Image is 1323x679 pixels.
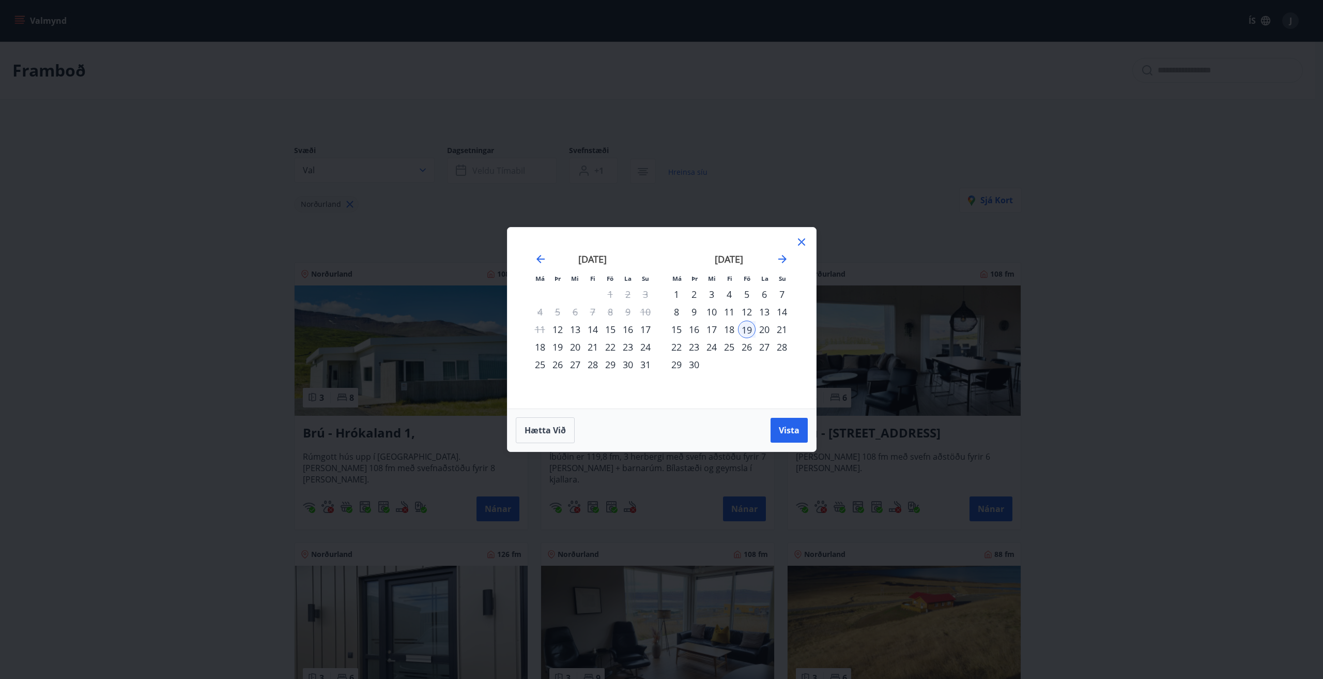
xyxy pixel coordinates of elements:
div: 16 [619,321,637,338]
div: 15 [602,321,619,338]
small: Þr [555,275,561,282]
div: 10 [703,303,720,321]
td: Choose fimmtudagur, 14. ágúst 2025 as your check-out date. It’s available. [584,321,602,338]
div: 20 [756,321,773,338]
div: 4 [720,285,738,303]
td: Choose þriðjudagur, 12. ágúst 2025 as your check-out date. It’s available. [549,321,566,338]
td: Choose fimmtudagur, 18. september 2025 as your check-out date. It’s available. [720,321,738,338]
td: Choose föstudagur, 15. ágúst 2025 as your check-out date. It’s available. [602,321,619,338]
td: Choose þriðjudagur, 30. september 2025 as your check-out date. It’s available. [685,356,703,373]
div: 12 [549,321,566,338]
div: 13 [566,321,584,338]
td: Not available. mánudagur, 11. ágúst 2025 [531,321,549,338]
small: Su [779,275,786,282]
div: 20 [566,338,584,356]
td: Choose sunnudagur, 31. ágúst 2025 as your check-out date. It’s available. [637,356,654,373]
div: 3 [703,285,720,303]
td: Choose mánudagur, 22. september 2025 as your check-out date. It’s available. [668,338,685,356]
div: 19 [549,338,566,356]
small: Þr [691,275,698,282]
div: 22 [602,338,619,356]
td: Choose þriðjudagur, 16. september 2025 as your check-out date. It’s available. [685,321,703,338]
button: Hætta við [516,417,575,443]
div: 14 [584,321,602,338]
td: Choose miðvikudagur, 24. september 2025 as your check-out date. It’s available. [703,338,720,356]
td: Choose fimmtudagur, 21. ágúst 2025 as your check-out date. It’s available. [584,338,602,356]
td: Choose mánudagur, 8. september 2025 as your check-out date. It’s available. [668,303,685,321]
td: Choose sunnudagur, 28. september 2025 as your check-out date. It’s available. [773,338,791,356]
div: 15 [668,321,685,338]
td: Choose þriðjudagur, 2. september 2025 as your check-out date. It’s available. [685,285,703,303]
small: Fi [727,275,732,282]
div: 21 [773,321,791,338]
div: 27 [566,356,584,373]
div: 5 [738,285,756,303]
div: 1 [668,285,685,303]
td: Choose mánudagur, 25. ágúst 2025 as your check-out date. It’s available. [531,356,549,373]
strong: [DATE] [578,253,607,265]
div: 31 [637,356,654,373]
small: Fi [590,275,595,282]
div: 12 [738,303,756,321]
small: Má [672,275,682,282]
div: Calendar [520,240,804,396]
div: 18 [720,321,738,338]
small: Fö [744,275,750,282]
td: Choose laugardagur, 30. ágúst 2025 as your check-out date. It’s available. [619,356,637,373]
div: 16 [685,321,703,338]
td: Choose þriðjudagur, 23. september 2025 as your check-out date. It’s available. [685,338,703,356]
div: 7 [773,285,791,303]
td: Choose föstudagur, 5. september 2025 as your check-out date. It’s available. [738,285,756,303]
td: Choose fimmtudagur, 28. ágúst 2025 as your check-out date. It’s available. [584,356,602,373]
td: Choose miðvikudagur, 3. september 2025 as your check-out date. It’s available. [703,285,720,303]
td: Choose laugardagur, 16. ágúst 2025 as your check-out date. It’s available. [619,321,637,338]
td: Not available. laugardagur, 2. ágúst 2025 [619,285,637,303]
div: 30 [685,356,703,373]
div: 28 [773,338,791,356]
td: Choose laugardagur, 6. september 2025 as your check-out date. It’s available. [756,285,773,303]
td: Choose miðvikudagur, 13. ágúst 2025 as your check-out date. It’s available. [566,321,584,338]
div: 23 [619,338,637,356]
div: 29 [668,356,685,373]
div: 25 [720,338,738,356]
small: Su [642,275,649,282]
td: Selected as start date. föstudagur, 19. september 2025 [738,321,756,338]
div: 17 [703,321,720,338]
td: Choose mánudagur, 18. ágúst 2025 as your check-out date. It’s available. [531,338,549,356]
td: Choose föstudagur, 22. ágúst 2025 as your check-out date. It’s available. [602,338,619,356]
td: Choose mánudagur, 1. september 2025 as your check-out date. It’s available. [668,285,685,303]
td: Choose sunnudagur, 24. ágúst 2025 as your check-out date. It’s available. [637,338,654,356]
td: Not available. þriðjudagur, 5. ágúst 2025 [549,303,566,321]
div: 30 [619,356,637,373]
small: Má [535,275,545,282]
td: Not available. föstudagur, 1. ágúst 2025 [602,285,619,303]
div: 6 [756,285,773,303]
td: Not available. fimmtudagur, 7. ágúst 2025 [584,303,602,321]
td: Choose laugardagur, 23. ágúst 2025 as your check-out date. It’s available. [619,338,637,356]
div: 23 [685,338,703,356]
div: 17 [637,321,654,338]
div: 8 [668,303,685,321]
td: Choose laugardagur, 20. september 2025 as your check-out date. It’s available. [756,321,773,338]
td: Choose sunnudagur, 14. september 2025 as your check-out date. It’s available. [773,303,791,321]
td: Choose sunnudagur, 17. ágúst 2025 as your check-out date. It’s available. [637,321,654,338]
td: Choose sunnudagur, 7. september 2025 as your check-out date. It’s available. [773,285,791,303]
div: 18 [531,338,549,356]
td: Choose fimmtudagur, 25. september 2025 as your check-out date. It’s available. [720,338,738,356]
div: 24 [637,338,654,356]
td: Not available. föstudagur, 8. ágúst 2025 [602,303,619,321]
span: Vista [779,425,799,436]
td: Not available. mánudagur, 4. ágúst 2025 [531,303,549,321]
div: 26 [549,356,566,373]
div: 9 [685,303,703,321]
span: Hætta við [525,425,566,436]
td: Choose miðvikudagur, 17. september 2025 as your check-out date. It’s available. [703,321,720,338]
div: Move backward to switch to the previous month. [534,253,547,265]
td: Choose laugardagur, 13. september 2025 as your check-out date. It’s available. [756,303,773,321]
small: Mi [708,275,716,282]
div: 22 [668,338,685,356]
small: Mi [571,275,579,282]
td: Choose þriðjudagur, 26. ágúst 2025 as your check-out date. It’s available. [549,356,566,373]
td: Choose fimmtudagur, 4. september 2025 as your check-out date. It’s available. [720,285,738,303]
div: 24 [703,338,720,356]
